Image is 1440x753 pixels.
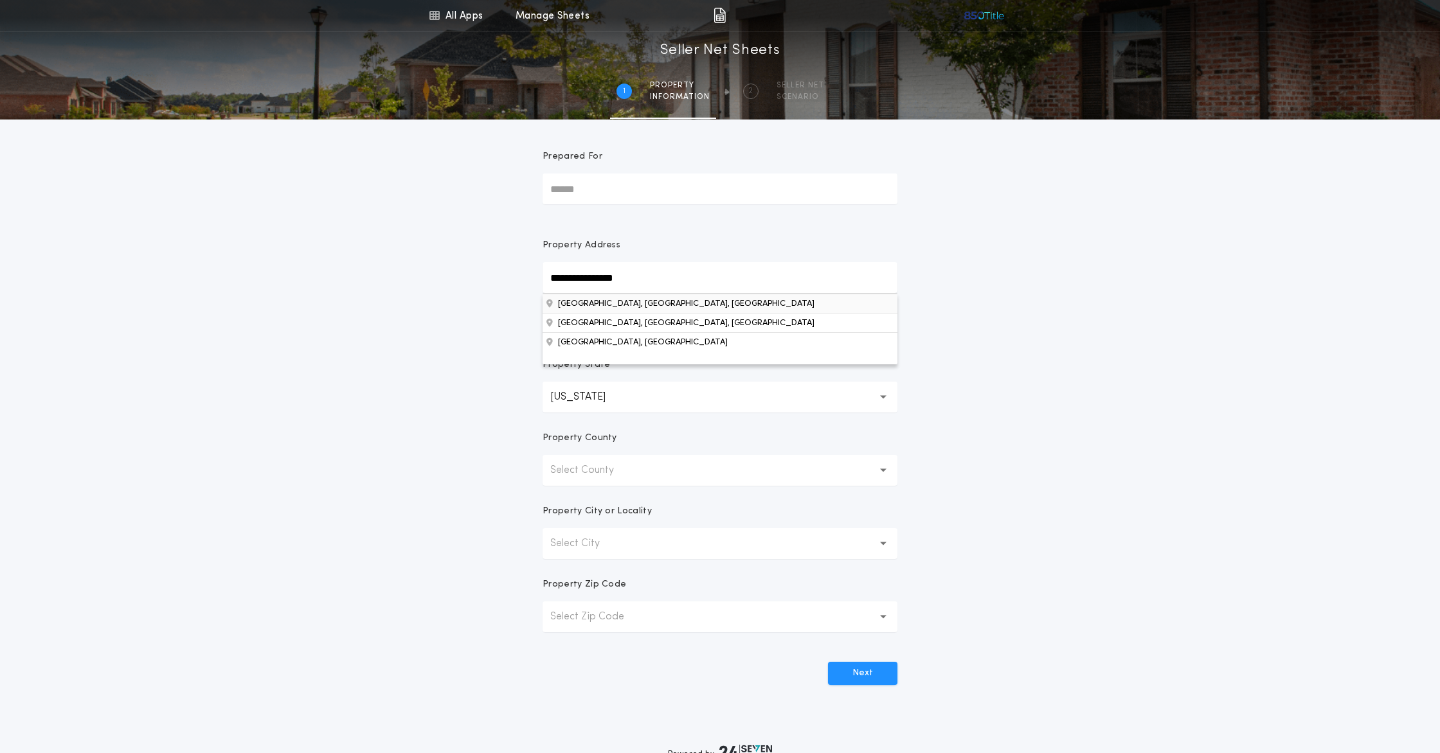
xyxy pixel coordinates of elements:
[777,92,824,102] span: SCENARIO
[550,389,626,405] p: [US_STATE]
[543,294,897,313] button: Property Address[GEOGRAPHIC_DATA], [GEOGRAPHIC_DATA], [GEOGRAPHIC_DATA][GEOGRAPHIC_DATA], [GEOGRA...
[543,432,617,445] p: Property County
[550,463,634,478] p: Select County
[543,455,897,486] button: Select County
[543,359,610,371] p: Property State
[543,332,897,351] button: Property Address[GEOGRAPHIC_DATA], [GEOGRAPHIC_DATA], [GEOGRAPHIC_DATA][GEOGRAPHIC_DATA], [GEOGRA...
[777,80,824,91] span: SELLER NET
[543,505,652,518] p: Property City or Locality
[660,40,780,61] h1: Seller Net Sheets
[543,528,897,559] button: Select City
[550,536,620,551] p: Select City
[748,86,753,96] h2: 2
[963,9,1005,22] img: vs-icon
[714,8,726,23] img: img
[550,609,645,625] p: Select Zip Code
[543,601,897,632] button: Select Zip Code
[650,92,710,102] span: information
[543,313,897,332] button: Property Address[GEOGRAPHIC_DATA], [GEOGRAPHIC_DATA], [GEOGRAPHIC_DATA][GEOGRAPHIC_DATA], [GEOGRA...
[543,173,897,204] input: Prepared For
[543,239,897,252] p: Property Address
[650,80,710,91] span: Property
[623,86,625,96] h2: 1
[828,662,897,685] button: Next
[543,578,626,591] p: Property Zip Code
[543,382,897,412] button: [US_STATE]
[543,150,602,163] p: Prepared For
